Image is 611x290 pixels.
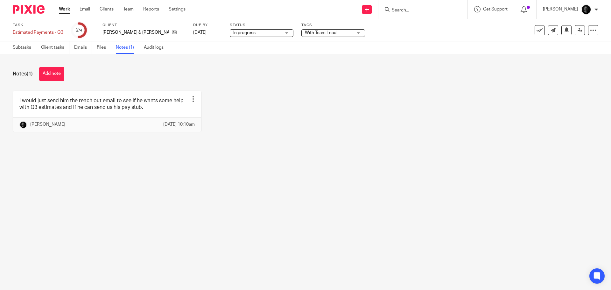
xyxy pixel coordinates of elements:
div: 2 [76,26,82,34]
span: In progress [233,31,256,35]
img: Pixie [13,5,45,14]
span: Get Support [483,7,508,11]
a: Settings [169,6,186,12]
a: Email [80,6,90,12]
p: [PERSON_NAME] [543,6,578,12]
a: Notes (1) [116,41,139,54]
h1: Notes [13,71,33,77]
a: Clients [100,6,114,12]
a: Work [59,6,70,12]
p: [PERSON_NAME] & [PERSON_NAME] [102,29,169,36]
a: Team [123,6,134,12]
label: Tags [301,23,365,28]
span: [DATE] [193,30,207,35]
span: (1) [27,71,33,76]
a: Emails [74,41,92,54]
small: /4 [79,29,82,32]
label: Due by [193,23,222,28]
a: Client tasks [41,41,69,54]
div: Estimated Payments - Q3 [13,29,63,36]
a: Subtasks [13,41,36,54]
p: [DATE] 10:10am [163,121,195,128]
span: With Team Lead [305,31,336,35]
input: Search [391,8,448,13]
button: Add note [39,67,64,81]
label: Status [230,23,293,28]
img: Chris.jpg [19,121,27,129]
label: Task [13,23,63,28]
a: Audit logs [144,41,168,54]
a: Files [97,41,111,54]
p: [PERSON_NAME] [30,121,65,128]
a: Reports [143,6,159,12]
img: Chris.jpg [581,4,591,15]
label: Client [102,23,185,28]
